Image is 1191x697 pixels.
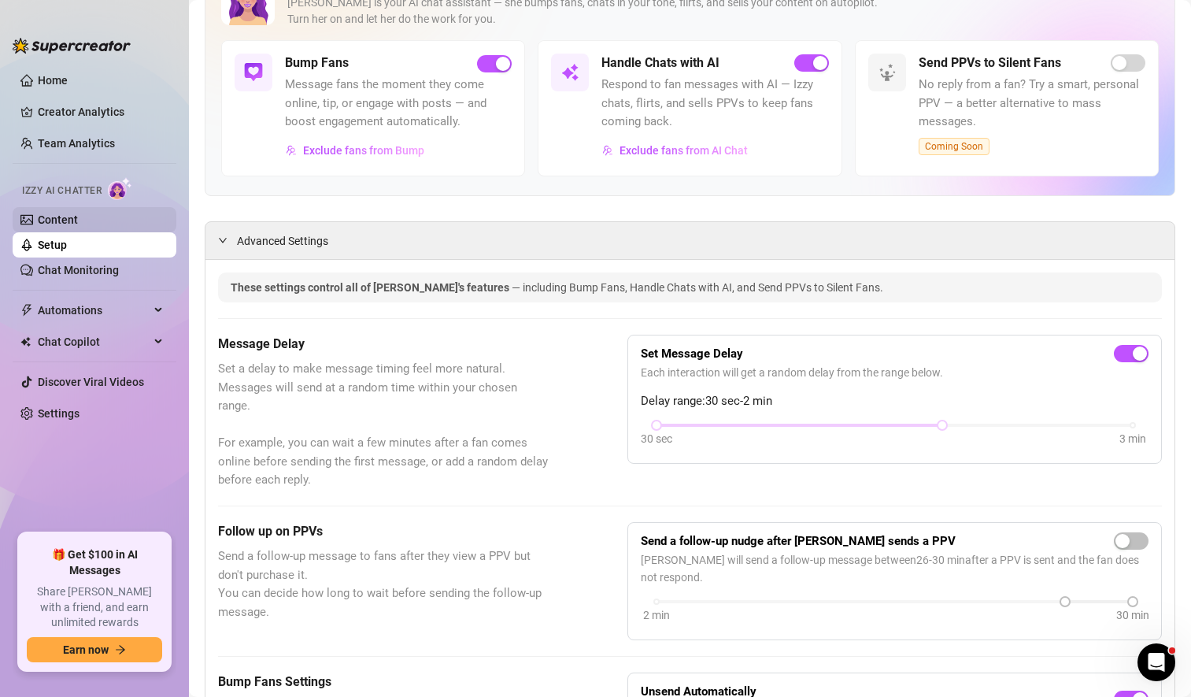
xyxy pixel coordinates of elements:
[641,551,1148,586] span: [PERSON_NAME] will send a follow-up message between 26 - 30 min after a PPV is sent and the fan d...
[1119,430,1146,447] div: 3 min
[38,74,68,87] a: Home
[601,54,719,72] h5: Handle Chats with AI
[237,232,328,250] span: Advanced Settings
[38,376,144,388] a: Discover Viral Videos
[218,232,237,249] div: expanded
[38,264,119,276] a: Chat Monitoring
[285,54,349,72] h5: Bump Fans
[285,76,512,132] span: Message fans the moment they come online, tip, or engage with posts — and boost engagement automa...
[1137,643,1175,681] iframe: Intercom live chat
[218,235,227,245] span: expanded
[512,281,883,294] span: — including Bump Fans, Handle Chats with AI, and Send PPVs to Silent Fans.
[22,184,102,198] span: Izzy AI Chatter
[38,329,150,354] span: Chat Copilot
[560,63,579,82] img: svg%3e
[218,547,549,621] span: Send a follow-up message to fans after they view a PPV but don't purchase it. You can decide how ...
[244,63,263,82] img: svg%3e
[919,54,1061,72] h5: Send PPVs to Silent Fans
[63,643,109,656] span: Earn now
[218,360,549,490] span: Set a delay to make message timing feel more natural. Messages will send at a random time within ...
[602,145,613,156] img: svg%3e
[20,304,33,317] span: thunderbolt
[38,137,115,150] a: Team Analytics
[641,364,1148,381] span: Each interaction will get a random delay from the range below.
[218,522,549,541] h5: Follow up on PPVs
[641,392,1148,411] span: Delay range: 30 sec - 2 min
[38,407,80,420] a: Settings
[38,213,78,226] a: Content
[620,144,748,157] span: Exclude fans from AI Chat
[38,239,67,251] a: Setup
[641,534,956,548] strong: Send a follow-up nudge after [PERSON_NAME] sends a PPV
[641,347,743,361] strong: Set Message Delay
[13,38,131,54] img: logo-BBDzfeDw.svg
[27,584,162,631] span: Share [PERSON_NAME] with a friend, and earn unlimited rewards
[878,63,897,82] img: svg%3e
[1116,606,1149,624] div: 30 min
[38,298,150,323] span: Automations
[20,336,31,347] img: Chat Copilot
[27,547,162,578] span: 🎁 Get $100 in AI Messages
[919,76,1145,132] span: No reply from a fan? Try a smart, personal PPV — a better alternative to mass messages.
[285,138,425,163] button: Exclude fans from Bump
[218,673,549,691] h5: Bump Fans Settings
[303,144,424,157] span: Exclude fans from Bump
[643,606,670,624] div: 2 min
[919,138,989,155] span: Coming Soon
[286,145,297,156] img: svg%3e
[38,99,164,124] a: Creator Analytics
[641,430,672,447] div: 30 sec
[108,177,132,200] img: AI Chatter
[601,76,828,132] span: Respond to fan messages with AI — Izzy chats, flirts, and sells PPVs to keep fans coming back.
[115,644,126,655] span: arrow-right
[231,281,512,294] span: These settings control all of [PERSON_NAME]'s features
[27,637,162,662] button: Earn nowarrow-right
[601,138,749,163] button: Exclude fans from AI Chat
[218,335,549,354] h5: Message Delay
